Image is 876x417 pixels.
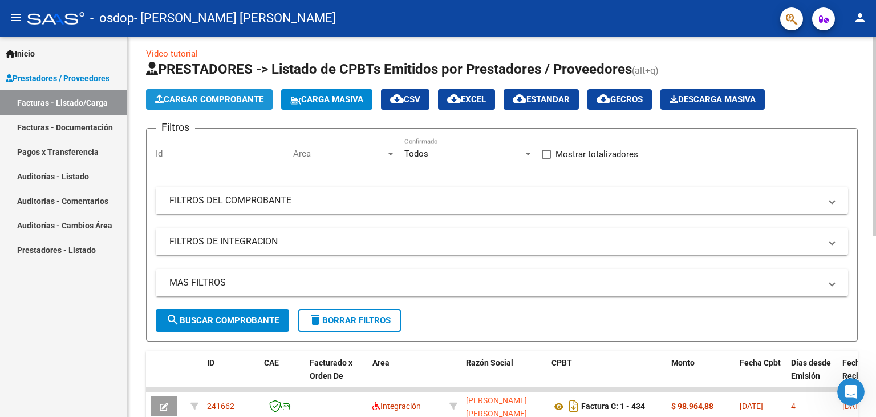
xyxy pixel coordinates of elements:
mat-icon: cloud_download [447,92,461,106]
mat-icon: menu [9,11,23,25]
span: Borrar Filtros [309,315,391,326]
span: 4 [791,402,796,411]
span: Area [293,149,386,159]
mat-icon: search [166,313,180,327]
span: Buscar Comprobante [166,315,279,326]
span: Estandar [513,94,570,105]
mat-icon: cloud_download [390,92,404,106]
span: Fecha Cpbt [740,358,781,367]
button: Descarga Masiva [660,89,765,110]
span: Descarga Masiva [670,94,756,105]
span: [DATE] [740,402,763,411]
button: Gecros [587,89,652,110]
strong: $ 98.964,88 [671,402,713,411]
button: EXCEL [438,89,495,110]
button: Cargar Comprobante [146,89,273,110]
mat-icon: person [853,11,867,25]
mat-icon: cloud_download [597,92,610,106]
span: CPBT [551,358,572,367]
mat-panel-title: FILTROS DE INTEGRACION [169,235,821,248]
span: Prestadores / Proveedores [6,72,109,85]
app-download-masive: Descarga masiva de comprobantes (adjuntos) [660,89,765,110]
mat-panel-title: FILTROS DEL COMPROBANTE [169,194,821,207]
button: Estandar [504,89,579,110]
mat-icon: delete [309,313,322,327]
span: Inicio [6,47,35,60]
span: EXCEL [447,94,486,105]
span: Monto [671,358,695,367]
span: - osdop [90,6,134,31]
span: ID [207,358,214,367]
mat-panel-title: MAS FILTROS [169,276,821,289]
span: Cargar Comprobante [155,94,263,105]
span: Area [372,358,390,367]
span: Mostrar totalizadores [555,147,638,161]
span: CSV [390,94,420,105]
span: Carga Masiva [290,94,363,105]
span: [DATE] [842,402,866,411]
span: Días desde Emisión [791,358,831,380]
datatable-header-cell: ID [202,351,259,401]
datatable-header-cell: Días desde Emisión [786,351,838,401]
span: CAE [264,358,279,367]
button: Carga Masiva [281,89,372,110]
datatable-header-cell: CAE [259,351,305,401]
a: Video tutorial [146,49,198,59]
span: (alt+q) [632,65,659,76]
button: CSV [381,89,429,110]
mat-expansion-panel-header: MAS FILTROS [156,269,848,296]
datatable-header-cell: Razón Social [461,351,547,401]
datatable-header-cell: Area [368,351,445,401]
i: Descargar documento [566,397,581,415]
span: Fecha Recibido [842,358,874,380]
span: Integración [372,402,421,411]
span: - [PERSON_NAME] [PERSON_NAME] [134,6,336,31]
button: Borrar Filtros [298,309,401,332]
span: Gecros [597,94,643,105]
button: Buscar Comprobante [156,309,289,332]
span: 241662 [207,402,234,411]
span: Razón Social [466,358,513,367]
datatable-header-cell: Facturado x Orden De [305,351,368,401]
mat-expansion-panel-header: FILTROS DEL COMPROBANTE [156,187,848,214]
strong: Factura C: 1 - 434 [581,402,645,411]
mat-icon: cloud_download [513,92,526,106]
span: Todos [404,149,428,159]
datatable-header-cell: Monto [667,351,735,401]
span: PRESTADORES -> Listado de CPBTs Emitidos por Prestadores / Proveedores [146,61,632,77]
datatable-header-cell: Fecha Cpbt [735,351,786,401]
span: Facturado x Orden De [310,358,352,380]
datatable-header-cell: CPBT [547,351,667,401]
h3: Filtros [156,119,195,135]
mat-expansion-panel-header: FILTROS DE INTEGRACION [156,228,848,255]
iframe: Intercom live chat [837,378,865,406]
